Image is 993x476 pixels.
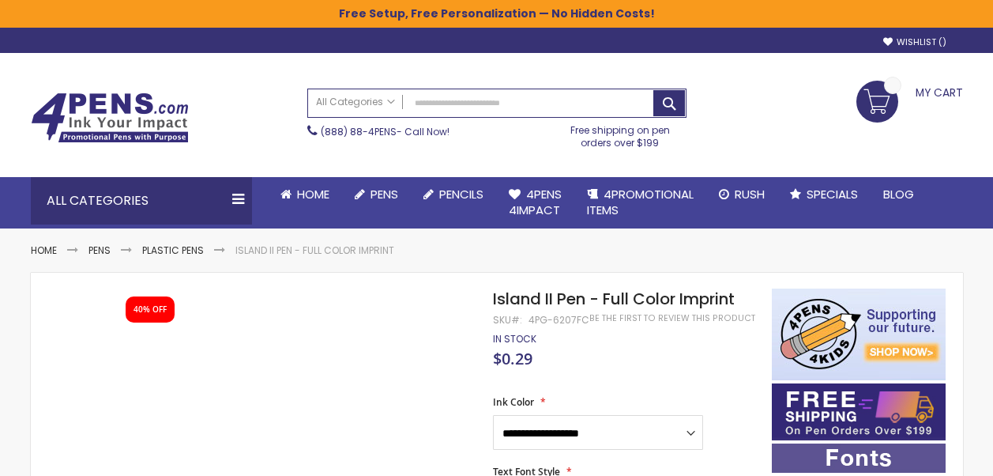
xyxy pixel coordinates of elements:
div: Availability [493,333,536,346]
a: Home [31,244,57,257]
a: Pens [342,177,411,212]
a: Plastic Pens [142,244,204,257]
img: 4Pens Custom Pens and Promotional Products [31,93,189,143]
span: Island II Pen - Full Color Imprint [493,288,735,310]
a: Pens [88,244,111,257]
div: 40% OFF [134,304,167,315]
span: Home [297,186,329,202]
a: Home [268,177,342,212]
a: Specials [777,177,871,212]
span: Ink Color [493,395,534,409]
span: Pens [370,186,398,202]
a: Blog [871,177,927,212]
div: 4PG-6207FC [528,314,589,327]
a: (888) 88-4PENS [321,125,397,138]
span: Blog [883,186,914,202]
span: All Categories [316,96,395,108]
li: Island II Pen - Full Color Imprint [235,244,394,257]
img: Free shipping on orders over $199 [772,383,946,440]
span: $0.29 [493,348,532,369]
img: 4pens 4 kids [772,289,946,380]
a: 4Pens4impact [496,177,574,229]
span: In stock [493,332,536,346]
span: - Call Now! [321,125,449,138]
a: Wishlist [883,36,946,48]
span: Rush [735,186,765,202]
span: Pencils [439,186,483,202]
span: Specials [807,186,858,202]
a: All Categories [308,89,403,115]
span: 4PROMOTIONAL ITEMS [587,186,694,218]
a: Be the first to review this product [589,312,755,324]
a: 4PROMOTIONALITEMS [574,177,706,229]
a: Pencils [411,177,496,212]
strong: SKU [493,313,522,327]
span: 4Pens 4impact [509,186,562,218]
a: Rush [706,177,777,212]
div: Free shipping on pen orders over $199 [554,118,686,149]
div: All Categories [31,177,252,225]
